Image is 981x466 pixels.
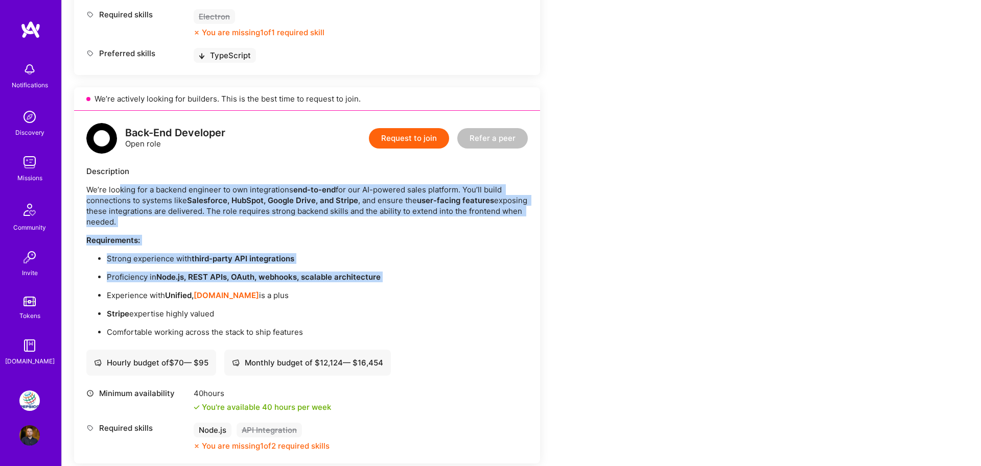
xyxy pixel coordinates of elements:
i: icon Cash [232,359,240,366]
div: Required skills [86,9,189,20]
i: icon Tag [86,50,94,57]
i: icon Tag [86,11,94,18]
button: Request to join [369,128,449,149]
strong: third-party API integrations [192,254,294,263]
div: Back-End Developer [125,128,225,138]
p: Comfortable working across the stack to ship features [107,327,528,337]
p: expertise highly valued [107,308,528,319]
img: tokens [24,297,36,306]
div: Missions [17,173,42,183]
div: Description [86,166,528,177]
div: We’re actively looking for builders. This is the best time to request to join. [74,87,540,111]
div: Open role [125,128,225,149]
div: Tokens [19,310,40,321]
div: You're available 40 hours per week [194,402,331,412]
strong: Node.js, REST APIs, OAuth, webhooks, scalable architecture [156,272,381,282]
p: Strong experience with [107,253,528,264]
div: You are missing 1 of 2 required skills [202,440,330,451]
a: User Avatar [17,425,42,446]
div: Hourly budget of $ 70 — $ 95 [94,357,208,368]
div: You are missing 1 of 1 required skill [202,27,324,38]
div: Notifications [12,80,48,90]
i: icon Cash [94,359,102,366]
button: Refer a peer [457,128,528,149]
div: Community [13,222,46,233]
i: icon BlackArrowDown [199,53,205,59]
p: Experience with is a plus [107,290,528,301]
a: PepsiCo: SodaStream Intl. 2024 AOP [17,390,42,411]
strong: Stripe [107,309,129,318]
div: TypeScript [194,48,256,63]
i: icon Tag [86,424,94,432]
i: icon Check [194,404,200,410]
div: API Integration [237,423,302,437]
div: [DOMAIN_NAME] [5,356,55,366]
div: Electron [194,9,235,24]
i: icon CloseOrange [194,443,200,449]
strong: user-facing features [417,195,494,205]
div: Node.js [194,423,231,437]
img: bell [19,59,40,80]
a: [DOMAIN_NAME] [194,290,259,300]
p: Proficiency in [107,272,528,282]
div: 40 hours [194,388,331,399]
img: Invite [19,247,40,267]
div: Minimum availability [86,388,189,399]
div: Preferred skills [86,48,189,59]
strong: Unified, [165,290,194,300]
i: icon Clock [86,389,94,397]
img: logo [20,20,41,39]
strong: end-to-end [293,185,336,194]
div: Required skills [86,423,189,433]
img: User Avatar [19,425,40,446]
img: Community [17,198,42,222]
div: Invite [22,267,38,278]
i: icon CloseOrange [194,30,200,36]
img: logo [86,123,117,154]
p: We’re looking for a backend engineer to own integrations for our AI-powered sales platform. You’l... [86,184,528,227]
img: teamwork [19,152,40,173]
div: Discovery [15,127,44,138]
div: Monthly budget of $ 12,124 — $ 16,454 [232,357,383,368]
strong: Requirements: [86,235,140,245]
img: PepsiCo: SodaStream Intl. 2024 AOP [19,390,40,411]
img: discovery [19,107,40,127]
strong: Salesforce, HubSpot, Google Drive, and Stripe [187,195,358,205]
img: guide book [19,335,40,356]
